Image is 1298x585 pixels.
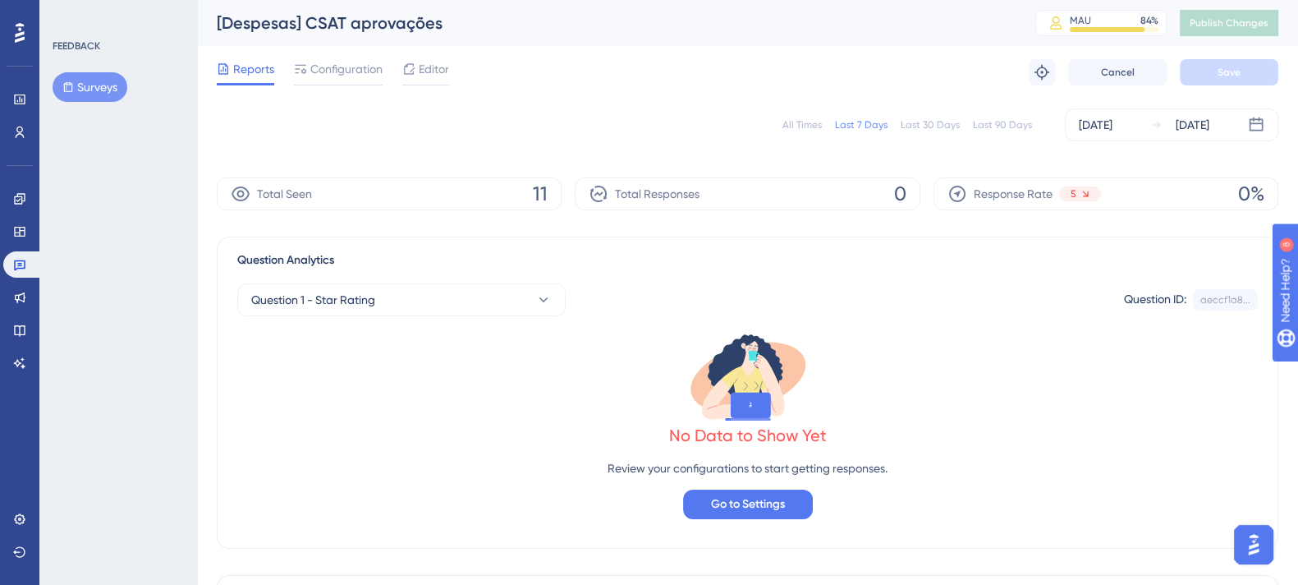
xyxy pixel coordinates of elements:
[973,118,1032,131] div: Last 90 Days
[1218,66,1241,79] span: Save
[1238,181,1264,207] span: 0%
[1071,187,1076,200] span: 5
[1079,115,1112,135] div: [DATE]
[782,118,822,131] div: All Times
[251,290,375,310] span: Question 1 - Star Rating
[53,72,127,102] button: Surveys
[669,424,827,447] div: No Data to Show Yet
[711,495,785,514] span: Go to Settings
[310,59,383,79] span: Configuration
[1068,59,1167,85] button: Cancel
[39,4,103,24] span: Need Help?
[901,118,960,131] div: Last 30 Days
[615,184,699,204] span: Total Responses
[1229,520,1278,569] iframe: UserGuiding AI Assistant Launcher
[683,490,813,519] button: Go to Settings
[257,184,312,204] span: Total Seen
[237,283,566,316] button: Question 1 - Star Rating
[53,39,100,53] div: FEEDBACK
[894,181,906,207] span: 0
[1180,10,1278,36] button: Publish Changes
[114,8,119,21] div: 8
[1200,293,1250,306] div: aeccf1a8...
[533,181,548,207] span: 11
[1180,59,1278,85] button: Save
[1070,14,1091,27] div: MAU
[1140,14,1158,27] div: 84 %
[419,59,449,79] span: Editor
[1101,66,1135,79] span: Cancel
[1124,289,1186,311] div: Question ID:
[608,458,888,478] p: Review your configurations to start getting responses.
[835,118,888,131] div: Last 7 Days
[237,251,334,270] span: Question Analytics
[1190,16,1268,30] span: Publish Changes
[1176,115,1209,135] div: [DATE]
[217,12,994,35] div: [Despesas] CSAT aprovações
[974,184,1053,204] span: Response Rate
[233,59,274,79] span: Reports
